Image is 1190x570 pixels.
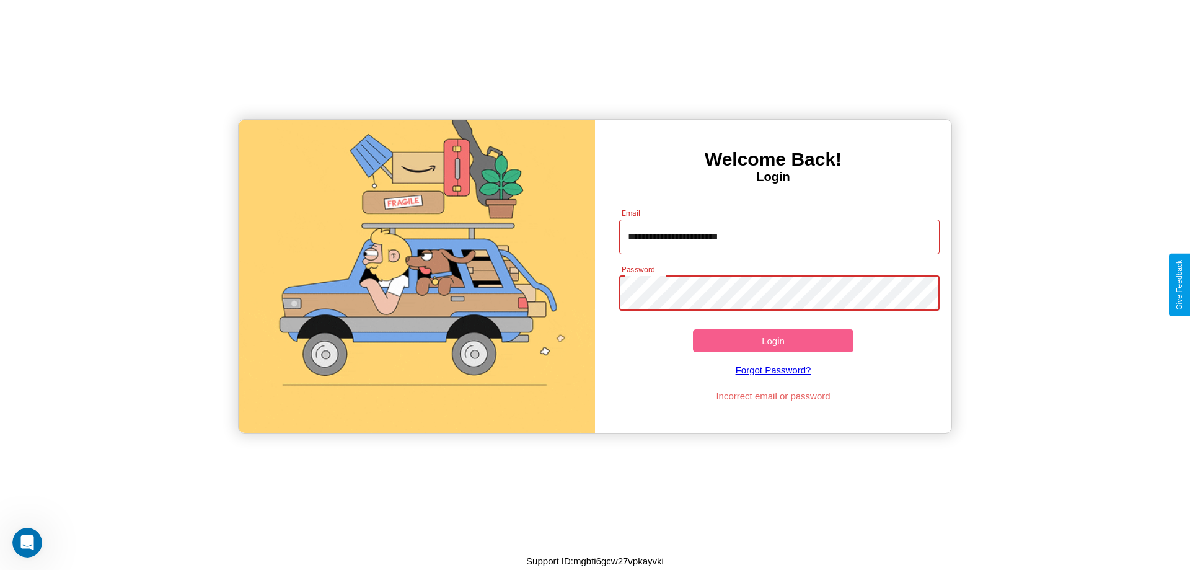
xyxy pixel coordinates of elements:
label: Password [622,264,654,275]
iframe: Intercom live chat [12,528,42,558]
h3: Welcome Back! [595,149,951,170]
a: Forgot Password? [613,352,934,388]
h4: Login [595,170,951,184]
p: Support ID: mgbti6gcw27vpkayvki [526,553,664,569]
img: gif [239,120,595,433]
label: Email [622,208,641,218]
p: Incorrect email or password [613,388,934,404]
button: Login [693,329,853,352]
div: Give Feedback [1175,260,1184,310]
